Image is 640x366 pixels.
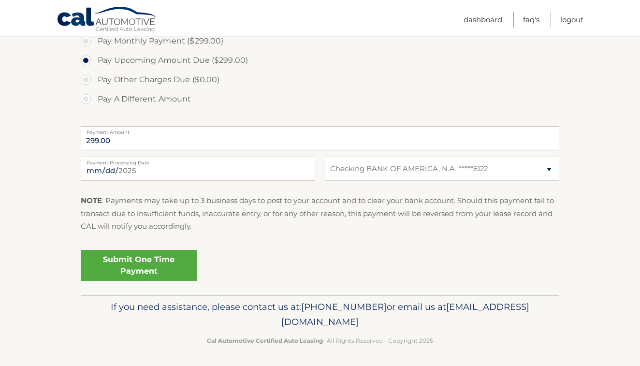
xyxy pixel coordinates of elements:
[57,6,158,34] a: Cal Automotive
[523,12,539,28] a: FAQ's
[87,336,553,346] p: - All Rights Reserved - Copyright 2025
[81,157,315,181] input: Payment Date
[464,12,502,28] a: Dashboard
[81,126,559,150] input: Payment Amount
[87,299,553,330] p: If you need assistance, please contact us at: or email us at
[301,301,387,312] span: [PHONE_NUMBER]
[81,89,559,109] label: Pay A Different Amount
[81,51,559,70] label: Pay Upcoming Amount Due ($299.00)
[207,337,323,344] strong: Cal Automotive Certified Auto Leasing
[81,194,559,233] p: : Payments may take up to 3 business days to post to your account and to clear your bank account....
[81,250,197,281] a: Submit One Time Payment
[81,196,102,205] strong: NOTE
[81,70,559,89] label: Pay Other Charges Due ($0.00)
[81,31,559,51] label: Pay Monthly Payment ($299.00)
[81,126,559,134] label: Payment Amount
[560,12,583,28] a: Logout
[81,157,315,164] label: Payment Processing Date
